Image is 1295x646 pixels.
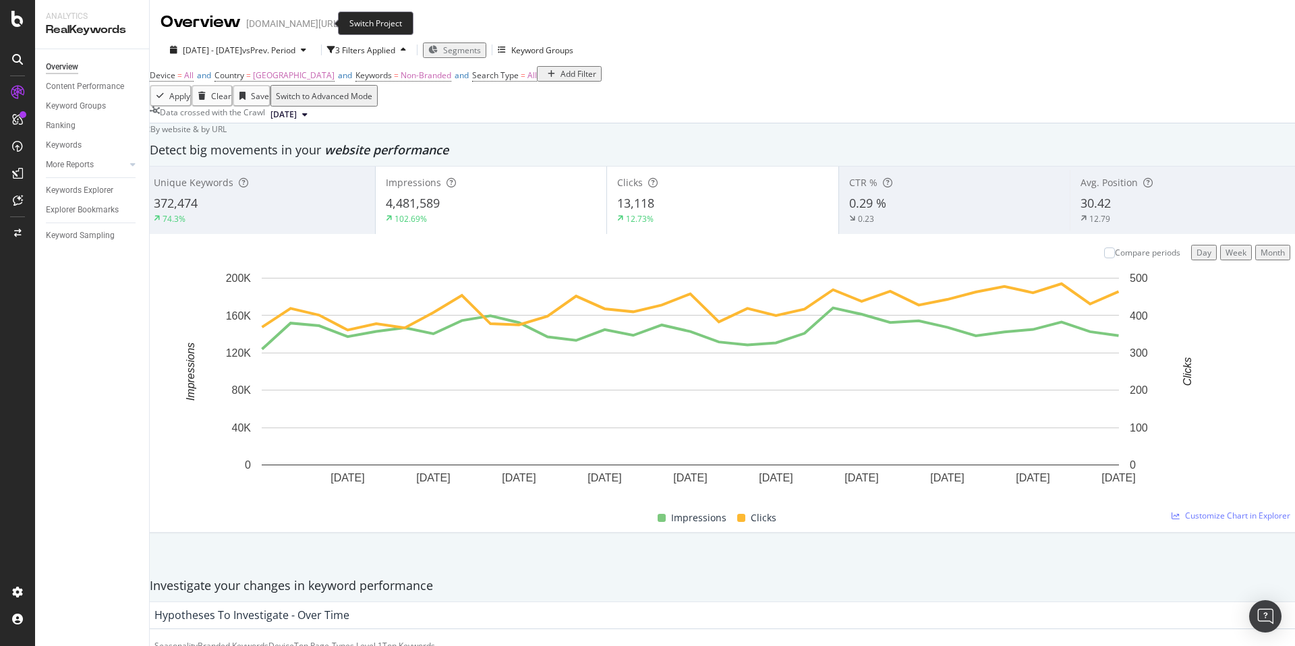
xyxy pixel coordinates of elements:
text: 300 [1130,347,1148,359]
span: 2025 Jul. 25th [270,109,297,121]
div: Explorer Bookmarks [46,203,119,217]
div: Keywords Explorer [46,183,113,198]
span: vs Prev. Period [242,45,295,56]
div: Open Intercom Messenger [1249,600,1282,633]
button: Month [1255,245,1290,260]
div: Investigate your changes in keyword performance [150,577,1295,595]
button: Keyword Groups [498,39,573,61]
div: Keyword Groups [46,99,106,113]
text: 160K [226,310,252,322]
div: Content Performance [46,80,124,94]
span: = [246,69,251,81]
div: Week [1226,247,1246,258]
button: [DATE] [265,107,313,123]
span: By website & by URL [150,123,227,135]
span: 372,474 [154,195,198,211]
div: RealKeywords [46,22,138,38]
button: Clear [192,85,233,107]
span: Keywords [355,69,392,81]
div: Detect big movements in your [150,142,1295,159]
text: [DATE] [587,472,621,483]
span: 30.42 [1081,195,1111,211]
button: Apply [150,85,192,107]
div: Keyword Groups [511,45,573,56]
span: [GEOGRAPHIC_DATA] [253,69,335,81]
span: CTR % [849,176,877,189]
button: Week [1220,245,1252,260]
span: All [527,69,537,81]
div: Month [1261,247,1285,258]
text: 40K [232,422,252,434]
button: 3 Filters Applied [327,39,411,61]
span: Customize Chart in Explorer [1185,510,1290,521]
div: Hypotheses to Investigate - Over Time [154,608,349,622]
div: [DOMAIN_NAME][URL] [246,17,341,30]
div: 12.79 [1089,213,1110,225]
text: [DATE] [1016,472,1049,483]
button: Segments [423,42,486,58]
span: Impressions [386,176,441,189]
span: and [338,69,352,81]
a: Customize Chart in Explorer [1172,510,1290,521]
a: Content Performance [46,80,140,94]
text: [DATE] [502,472,536,483]
button: Add Filter [537,66,602,82]
div: 12.73% [626,213,654,225]
div: 3 Filters Applied [335,45,395,56]
span: Search Type [472,69,519,81]
button: Switch to Advanced Mode [270,85,378,107]
div: Save [251,90,269,102]
svg: A chart. [154,271,1226,505]
div: More Reports [46,158,94,172]
text: [DATE] [844,472,878,483]
div: Switch to Advanced Mode [276,90,372,102]
div: Switch Project [338,11,413,35]
div: Apply [169,90,190,102]
a: More Reports [46,158,126,172]
text: [DATE] [673,472,707,483]
div: 0.23 [858,213,874,225]
text: 0 [245,459,251,471]
div: Analytics [46,11,138,22]
div: legacy label [143,123,227,135]
span: Unique Keywords [154,176,233,189]
text: [DATE] [759,472,793,483]
button: Save [233,85,270,107]
span: Clicks [617,176,643,189]
text: 400 [1130,310,1148,322]
text: 120K [226,347,252,359]
span: = [521,69,525,81]
span: 0.29 % [849,195,886,211]
div: 102.69% [395,213,427,225]
span: Device [150,69,175,81]
span: Segments [443,45,481,56]
text: Clicks [1182,357,1193,386]
text: 200K [226,272,252,284]
span: Country [214,69,244,81]
text: [DATE] [416,472,450,483]
div: Day [1197,247,1211,258]
div: Compare periods [1115,247,1180,258]
text: 200 [1130,385,1148,397]
span: 13,118 [617,195,654,211]
button: Day [1191,245,1217,260]
a: Keywords Explorer [46,183,140,198]
a: Explorer Bookmarks [46,203,140,217]
div: Keywords [46,138,82,152]
span: Impressions [671,510,726,526]
div: Overview [161,11,241,34]
text: [DATE] [1101,472,1135,483]
span: Non-Branded [401,69,451,81]
span: = [177,69,182,81]
div: Overview [46,60,78,74]
a: Keywords [46,138,140,152]
button: [DATE] - [DATE]vsPrev. Period [161,44,316,57]
div: Clear [211,90,231,102]
div: Add Filter [560,68,596,80]
a: Ranking [46,119,140,133]
span: and [455,69,469,81]
text: [DATE] [330,472,364,483]
span: and [197,69,211,81]
div: Keyword Sampling [46,229,115,243]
